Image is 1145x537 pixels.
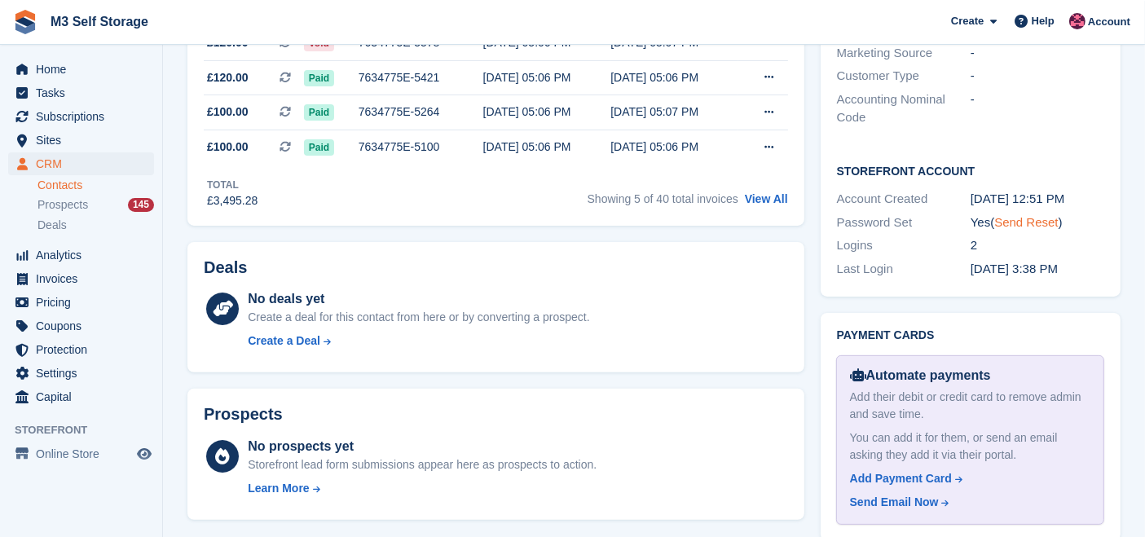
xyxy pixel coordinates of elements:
[8,81,154,104] a: menu
[37,178,154,193] a: Contacts
[207,139,249,156] span: £100.00
[8,315,154,337] a: menu
[1069,13,1086,29] img: Nick Jones
[304,139,334,156] span: Paid
[483,103,611,121] div: [DATE] 05:06 PM
[610,69,738,86] div: [DATE] 05:06 PM
[207,178,258,192] div: Total
[36,244,134,266] span: Analytics
[588,192,738,205] span: Showing 5 of 40 total invoices
[204,258,247,277] h2: Deals
[36,129,134,152] span: Sites
[8,362,154,385] a: menu
[36,442,134,465] span: Online Store
[8,291,154,314] a: menu
[1088,14,1130,30] span: Account
[207,69,249,86] span: £120.00
[483,69,611,86] div: [DATE] 05:06 PM
[37,218,67,233] span: Deals
[8,267,154,290] a: menu
[8,442,154,465] a: menu
[8,152,154,175] a: menu
[837,236,971,255] div: Logins
[971,44,1104,63] div: -
[36,58,134,81] span: Home
[837,190,971,209] div: Account Created
[36,385,134,408] span: Capital
[248,332,320,350] div: Create a Deal
[837,67,971,86] div: Customer Type
[37,197,88,213] span: Prospects
[248,332,589,350] a: Create a Deal
[44,8,155,35] a: M3 Self Storage
[971,67,1104,86] div: -
[207,103,249,121] span: £100.00
[359,139,483,156] div: 7634775E-5100
[207,192,258,209] div: £3,495.28
[36,362,134,385] span: Settings
[37,196,154,213] a: Prospects 145
[850,494,939,511] div: Send Email Now
[204,405,283,424] h2: Prospects
[990,215,1062,229] span: ( )
[36,152,134,175] span: CRM
[36,267,134,290] span: Invoices
[850,366,1090,385] div: Automate payments
[36,81,134,104] span: Tasks
[837,260,971,279] div: Last Login
[36,291,134,314] span: Pricing
[8,385,154,408] a: menu
[837,162,1104,178] h2: Storefront Account
[850,389,1090,423] div: Add their debit or credit card to remove admin and save time.
[8,244,154,266] a: menu
[483,139,611,156] div: [DATE] 05:06 PM
[951,13,984,29] span: Create
[8,129,154,152] a: menu
[837,329,1104,342] h2: Payment cards
[248,480,597,497] a: Learn More
[994,215,1058,229] a: Send Reset
[37,217,154,234] a: Deals
[248,309,589,326] div: Create a deal for this contact from here or by converting a prospect.
[134,444,154,464] a: Preview store
[128,198,154,212] div: 145
[359,103,483,121] div: 7634775E-5264
[850,429,1090,464] div: You can add it for them, or send an email asking they add it via their portal.
[850,470,952,487] div: Add Payment Card
[304,104,334,121] span: Paid
[248,456,597,473] div: Storefront lead form submissions appear here as prospects to action.
[36,105,134,128] span: Subscriptions
[36,338,134,361] span: Protection
[610,139,738,156] div: [DATE] 05:06 PM
[8,58,154,81] a: menu
[8,338,154,361] a: menu
[971,90,1104,127] div: -
[248,480,309,497] div: Learn More
[8,105,154,128] a: menu
[15,422,162,438] span: Storefront
[1032,13,1055,29] span: Help
[837,213,971,232] div: Password Set
[248,437,597,456] div: No prospects yet
[304,70,334,86] span: Paid
[971,236,1104,255] div: 2
[971,190,1104,209] div: [DATE] 12:51 PM
[850,470,1084,487] a: Add Payment Card
[13,10,37,34] img: stora-icon-8386f47178a22dfd0bd8f6a31ec36ba5ce8667c1dd55bd0f319d3a0aa187defe.svg
[248,289,589,309] div: No deals yet
[971,213,1104,232] div: Yes
[837,90,971,127] div: Accounting Nominal Code
[359,69,483,86] div: 7634775E-5421
[971,262,1058,275] time: 2022-10-10 14:38:21 UTC
[837,44,971,63] div: Marketing Source
[610,103,738,121] div: [DATE] 05:07 PM
[36,315,134,337] span: Coupons
[745,192,788,205] a: View All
